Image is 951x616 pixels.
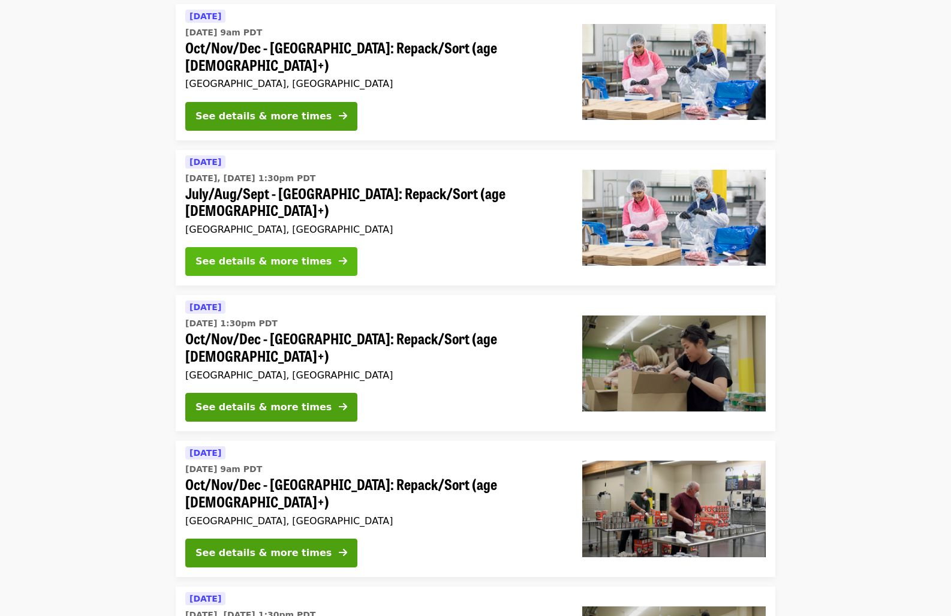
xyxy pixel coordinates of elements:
div: [GEOGRAPHIC_DATA], [GEOGRAPHIC_DATA] [185,78,563,89]
span: July/Aug/Sept - [GEOGRAPHIC_DATA]: Repack/Sort (age [DEMOGRAPHIC_DATA]+) [185,185,563,220]
button: See details & more times [185,247,357,276]
span: Oct/Nov/Dec - [GEOGRAPHIC_DATA]: Repack/Sort (age [DEMOGRAPHIC_DATA]+) [185,39,563,74]
span: [DATE] [189,594,221,603]
span: [DATE] [189,11,221,21]
div: [GEOGRAPHIC_DATA], [GEOGRAPHIC_DATA] [185,369,563,381]
a: See details for "Oct/Nov/Dec - Portland: Repack/Sort (age 8+)" [176,295,775,431]
div: See details & more times [195,546,332,560]
time: [DATE], [DATE] 1:30pm PDT [185,172,315,185]
a: See details for "Oct/Nov/Dec - Beaverton: Repack/Sort (age 10+)" [176,4,775,140]
img: July/Aug/Sept - Beaverton: Repack/Sort (age 10+) organized by Oregon Food Bank [582,170,766,266]
i: arrow-right icon [339,547,347,558]
span: [DATE] [189,157,221,167]
i: arrow-right icon [339,401,347,413]
time: [DATE] 1:30pm PDT [185,317,278,330]
div: See details & more times [195,254,332,269]
div: [GEOGRAPHIC_DATA], [GEOGRAPHIC_DATA] [185,515,563,527]
a: See details for "July/Aug/Sept - Beaverton: Repack/Sort (age 10+)" [176,150,775,286]
span: [DATE] [189,448,221,458]
i: arrow-right icon [339,256,347,267]
div: See details & more times [195,400,332,414]
img: Oct/Nov/Dec - Portland: Repack/Sort (age 16+) organized by Oregon Food Bank [582,461,766,557]
button: See details & more times [185,393,357,422]
button: See details & more times [185,539,357,567]
img: Oct/Nov/Dec - Beaverton: Repack/Sort (age 10+) organized by Oregon Food Bank [582,24,766,120]
span: [DATE] [189,302,221,312]
button: See details & more times [185,102,357,131]
span: Oct/Nov/Dec - [GEOGRAPHIC_DATA]: Repack/Sort (age [DEMOGRAPHIC_DATA]+) [185,330,563,365]
div: See details & more times [195,109,332,124]
img: Oct/Nov/Dec - Portland: Repack/Sort (age 8+) organized by Oregon Food Bank [582,315,766,411]
a: See details for "Oct/Nov/Dec - Portland: Repack/Sort (age 16+)" [176,441,775,577]
div: [GEOGRAPHIC_DATA], [GEOGRAPHIC_DATA] [185,224,563,235]
span: Oct/Nov/Dec - [GEOGRAPHIC_DATA]: Repack/Sort (age [DEMOGRAPHIC_DATA]+) [185,476,563,510]
time: [DATE] 9am PDT [185,463,262,476]
time: [DATE] 9am PDT [185,26,262,39]
i: arrow-right icon [339,110,347,122]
